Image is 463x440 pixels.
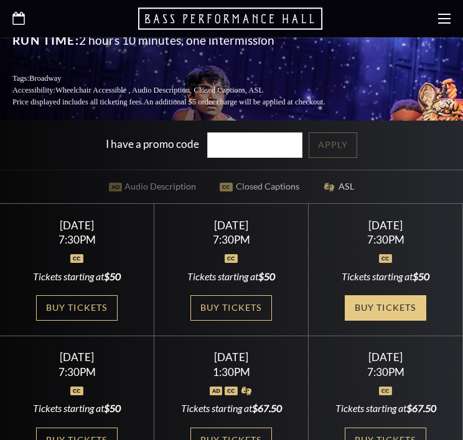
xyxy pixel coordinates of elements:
[12,30,355,50] p: 2 hours 10 minutes, one intermission
[70,254,83,263] img: icon_oc.svg
[324,219,448,232] div: [DATE]
[106,137,199,150] label: I have a promo code
[15,367,139,377] div: 7:30PM
[345,295,426,321] a: Buy Tickets
[258,270,275,282] span: $50
[12,73,355,85] p: Tags:
[15,401,139,415] div: Tickets starting at
[29,74,62,83] span: Broadway
[169,234,294,245] div: 7:30PM
[169,401,294,415] div: Tickets starting at
[169,270,294,283] div: Tickets starting at
[406,402,436,414] span: $67.50
[36,295,117,321] a: Buy Tickets
[144,98,325,106] span: An additional $5 order charge will be applied at checkout.
[169,367,294,377] div: 1:30PM
[104,402,121,414] span: $50
[12,85,355,96] p: Accessibility:
[324,234,448,245] div: 7:30PM
[12,33,79,47] span: Run Time:
[324,367,448,377] div: 7:30PM
[413,270,429,282] span: $50
[15,270,139,283] div: Tickets starting at
[225,254,238,263] img: icon_oc.svg
[324,270,448,283] div: Tickets starting at
[169,219,294,232] div: [DATE]
[169,351,294,364] div: [DATE]
[55,86,263,94] span: Wheelchair Accessible , Audio Description, Closed Captions, ASL
[190,295,271,321] a: Buy Tickets
[225,387,238,395] img: icon_oc.svg
[15,219,139,232] div: [DATE]
[210,387,223,395] img: icon_ad.svg
[324,351,448,364] div: [DATE]
[240,387,253,395] img: icon_asla.svg
[324,401,448,415] div: Tickets starting at
[15,351,139,364] div: [DATE]
[15,234,139,245] div: 7:30PM
[104,270,121,282] span: $50
[252,402,282,414] span: $67.50
[70,387,83,395] img: icon_oc.svg
[379,254,392,263] img: icon_oc.svg
[12,96,355,108] p: Price displayed includes all ticketing fees.
[379,387,392,395] img: icon_oc.svg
